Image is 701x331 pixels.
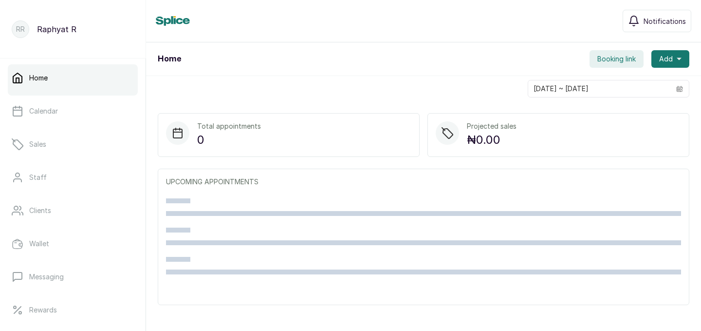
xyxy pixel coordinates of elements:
[597,54,636,64] span: Booking link
[8,197,138,224] a: Clients
[623,10,691,32] button: Notifications
[166,177,681,187] p: UPCOMING APPOINTMENTS
[8,64,138,92] a: Home
[29,239,49,249] p: Wallet
[29,173,47,182] p: Staff
[590,50,644,68] button: Booking link
[467,131,517,149] p: ₦0.00
[29,272,64,282] p: Messaging
[8,97,138,125] a: Calendar
[197,121,261,131] p: Total appointments
[29,139,46,149] p: Sales
[467,121,517,131] p: Projected sales
[659,54,673,64] span: Add
[197,131,261,149] p: 0
[29,73,48,83] p: Home
[37,23,76,35] p: Raphyat R
[16,24,25,34] p: RR
[528,80,670,97] input: Select date
[8,164,138,191] a: Staff
[676,85,683,92] svg: calendar
[651,50,689,68] button: Add
[29,206,51,215] p: Clients
[29,106,58,116] p: Calendar
[8,296,138,324] a: Rewards
[8,263,138,291] a: Messaging
[29,305,57,315] p: Rewards
[8,131,138,158] a: Sales
[8,230,138,257] a: Wallet
[644,16,686,26] span: Notifications
[158,53,181,65] h1: Home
